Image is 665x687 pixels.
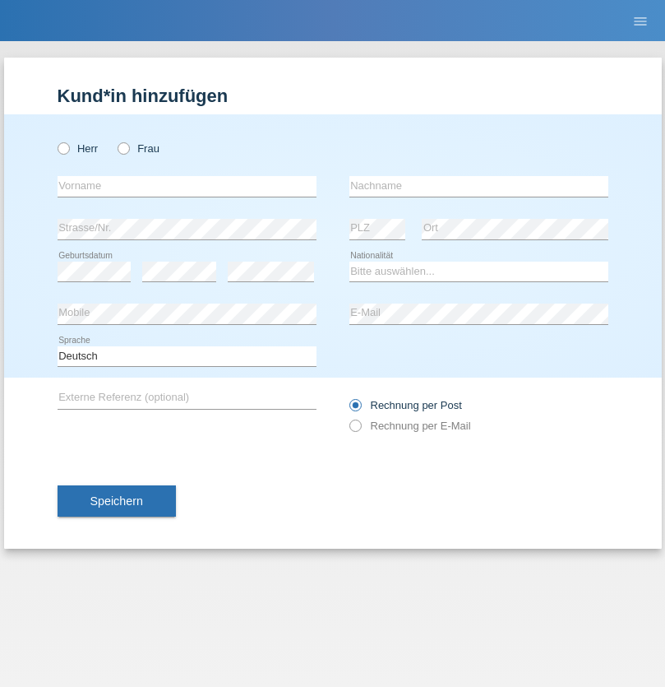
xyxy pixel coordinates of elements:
a: menu [624,16,657,26]
span: Speichern [90,494,143,508]
input: Frau [118,142,128,153]
input: Rechnung per E-Mail [349,420,360,440]
input: Rechnung per Post [349,399,360,420]
button: Speichern [58,485,176,517]
h1: Kund*in hinzufügen [58,86,608,106]
label: Rechnung per Post [349,399,462,411]
label: Rechnung per E-Mail [349,420,471,432]
label: Frau [118,142,159,155]
label: Herr [58,142,99,155]
input: Herr [58,142,68,153]
i: menu [632,13,649,30]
